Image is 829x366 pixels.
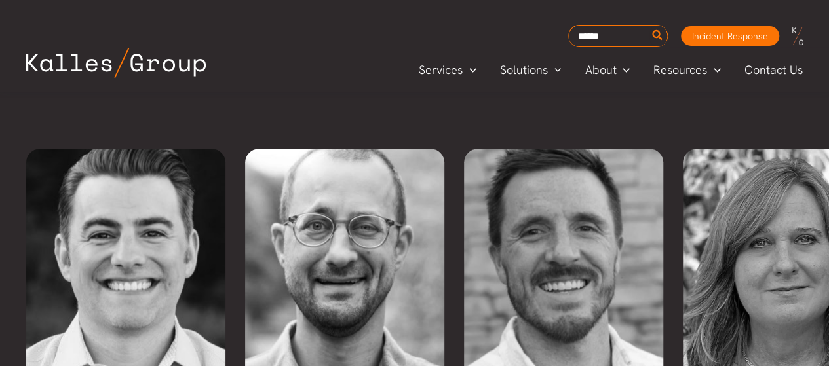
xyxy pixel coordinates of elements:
[585,60,616,80] span: About
[573,60,642,80] a: AboutMenu Toggle
[407,60,488,80] a: ServicesMenu Toggle
[681,26,779,46] a: Incident Response
[419,60,463,80] span: Services
[744,60,803,80] span: Contact Us
[26,48,206,78] img: Kalles Group
[548,60,562,80] span: Menu Toggle
[616,60,630,80] span: Menu Toggle
[653,60,707,80] span: Resources
[407,59,816,81] nav: Primary Site Navigation
[488,60,573,80] a: SolutionsMenu Toggle
[463,60,476,80] span: Menu Toggle
[500,60,548,80] span: Solutions
[642,60,733,80] a: ResourcesMenu Toggle
[733,60,816,80] a: Contact Us
[707,60,721,80] span: Menu Toggle
[649,26,666,46] button: Search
